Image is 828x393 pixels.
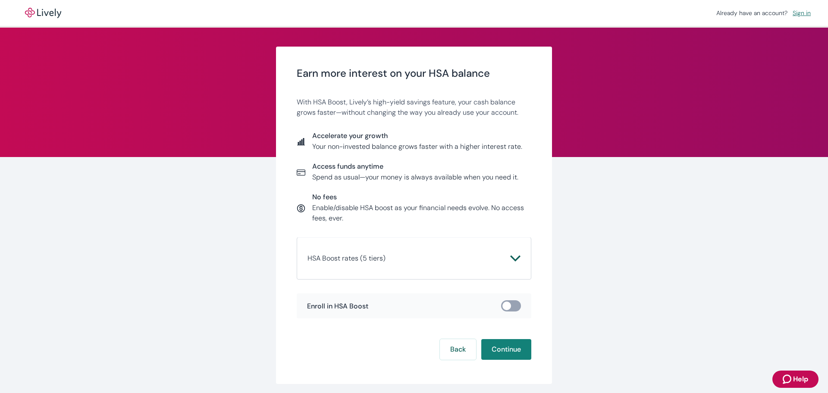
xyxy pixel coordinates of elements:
button: Zendesk support iconHelp [772,371,819,388]
p: HSA Boost rates (5 tiers) [307,253,386,264]
p: Your non-invested balance grows faster with a higher interest rate. [312,141,522,152]
img: Lively [19,8,67,18]
svg: Zendesk support icon [783,374,793,384]
p: With HSA Boost, Lively’s high-yield savings feature, your cash balance grows faster—without chang... [297,97,531,118]
p: Spend as usual—your money is always available when you need it. [312,172,518,182]
span: Accelerate your growth [312,132,522,140]
span: Enroll in HSA Boost [307,302,368,310]
svg: Card icon [297,168,305,177]
button: Continue [481,339,531,360]
span: Access funds anytime [312,162,518,170]
span: No fees [312,193,531,201]
button: HSA Boost rates (5 tiers) [307,248,521,269]
button: Back [440,339,476,360]
span: Earn more interest on your HSA balance [297,67,531,80]
p: Enable/disable HSA boost as your financial needs evolve. No access fees, ever. [312,203,531,223]
svg: Currency icon [297,204,305,213]
svg: Report icon [297,137,305,146]
span: Help [793,374,808,384]
a: Sign in [789,7,814,19]
div: Already have an account? [716,9,814,18]
svg: Chevron icon [510,253,521,264]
